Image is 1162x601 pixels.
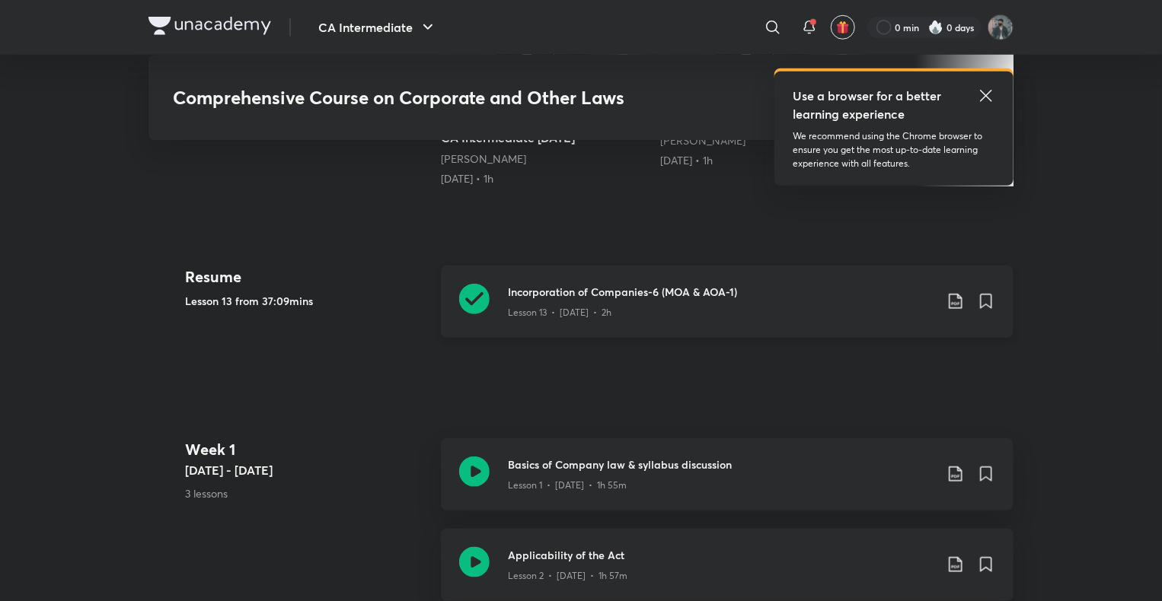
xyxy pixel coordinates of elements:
p: Lesson 2 • [DATE] • 1h 57m [508,569,627,583]
a: Incorporation of Companies-6 (MOA & AOA-1)Lesson 13 • [DATE] • 2h [441,266,1014,356]
img: streak [928,20,943,35]
p: We recommend using the Chrome browser to ensure you get the most up-to-date learning experience w... [793,129,995,170]
p: 3 lessons [185,485,429,501]
div: Ankit Oberoi [441,151,648,167]
a: [PERSON_NAME] [660,133,745,148]
div: 20th Jul • 1h [441,171,648,186]
p: Lesson 1 • [DATE] • 1h 55m [508,479,627,492]
h5: Lesson 13 from 37:09mins [185,293,429,309]
h3: Basics of Company law & syllabus discussion [508,456,934,472]
a: [PERSON_NAME] [441,151,526,166]
h3: Comprehensive Course on Corporate and Other Laws [173,87,769,109]
h5: [DATE] - [DATE] [185,461,429,479]
img: Company Logo [148,17,271,35]
div: 17th Aug • 1h [660,153,867,168]
h3: Incorporation of Companies-6 (MOA & AOA-1) [508,284,934,300]
div: Ankit Oberoi [660,133,867,148]
a: Basics of Company law & syllabus discussionLesson 1 • [DATE] • 1h 55m [441,438,1014,529]
button: CA Intermediate [309,12,446,43]
h4: Resume [185,266,429,288]
h3: ⁠Applicability of the Act [508,547,934,563]
h4: Week 1 [185,438,429,461]
button: avatar [831,15,855,40]
h5: Use a browser for a better learning experience [793,87,944,123]
p: Lesson 13 • [DATE] • 2h [508,306,611,320]
img: avatar [836,21,850,34]
a: Company Logo [148,17,271,39]
img: Harsh Raj [988,14,1014,40]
